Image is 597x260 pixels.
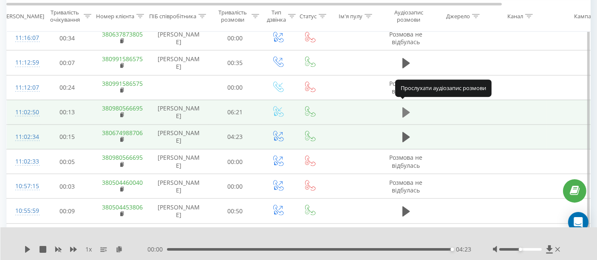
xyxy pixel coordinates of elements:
div: [PERSON_NAME] [1,12,44,20]
td: 00:15 [41,124,94,149]
div: Accessibility label [519,248,522,251]
div: Ім'я пулу [339,12,362,20]
td: 00:15 [41,223,94,248]
td: [PERSON_NAME] [149,51,209,75]
td: 00:34 [41,26,94,51]
div: 11:02:50 [15,104,32,121]
a: 380637873805 [102,30,143,38]
div: ПІБ співробітника [149,12,196,20]
td: [PERSON_NAME] [149,199,209,223]
div: Тривалість очікування [48,9,82,23]
div: Тривалість розмови [216,9,249,23]
div: 11:02:34 [15,129,32,145]
span: 1 x [85,245,92,254]
span: Розмова не відбулась [390,30,423,46]
span: Розмова не відбулась [390,178,423,194]
a: 380991586575 [102,55,143,63]
span: 00:00 [147,245,167,254]
div: 11:12:07 [15,79,32,96]
td: 00:35 [209,51,262,75]
a: 380980566695 [102,153,143,161]
div: Accessibility label [450,248,454,251]
td: 04:23 [209,124,262,149]
td: [PERSON_NAME] [149,26,209,51]
div: 11:12:59 [15,54,32,71]
td: 00:24 [41,75,94,100]
a: 380674988706 [102,129,143,137]
a: 380504460040 [102,178,143,187]
div: Канал [507,12,523,20]
a: 380504453806 [102,203,143,211]
td: 00:07 [41,51,94,75]
td: 00:09 [41,199,94,223]
div: Аудіозапис розмови [388,9,429,23]
a: 380980566695 [102,104,143,112]
td: [PERSON_NAME] [149,150,209,174]
div: 10:55:59 [15,203,32,219]
div: Номер клієнта [96,12,134,20]
td: [PERSON_NAME] [149,223,209,248]
span: Розмова не відбулась [390,153,423,169]
a: 380991586575 [102,79,143,88]
td: 00:13 [41,100,94,124]
td: 00:03 [41,174,94,199]
td: 00:13 [209,223,262,248]
td: 06:21 [209,100,262,124]
td: 00:00 [209,26,262,51]
td: 00:00 [209,174,262,199]
div: 11:16:07 [15,30,32,46]
span: Розмова не відбулась [390,79,423,95]
td: 00:05 [41,150,94,174]
div: Тип дзвінка [267,9,286,23]
div: Статус [300,12,317,20]
td: [PERSON_NAME] [149,174,209,199]
td: [PERSON_NAME] [149,124,209,149]
div: 10:57:15 [15,178,32,195]
div: Прослухати аудіозапис розмови [395,80,492,97]
td: 00:00 [209,75,262,100]
div: Open Intercom Messenger [568,212,589,232]
div: Джерело [446,12,470,20]
span: 04:23 [456,245,472,254]
td: [PERSON_NAME] [149,100,209,124]
div: 11:02:33 [15,153,32,170]
td: 00:00 [209,150,262,174]
td: 00:50 [209,199,262,223]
